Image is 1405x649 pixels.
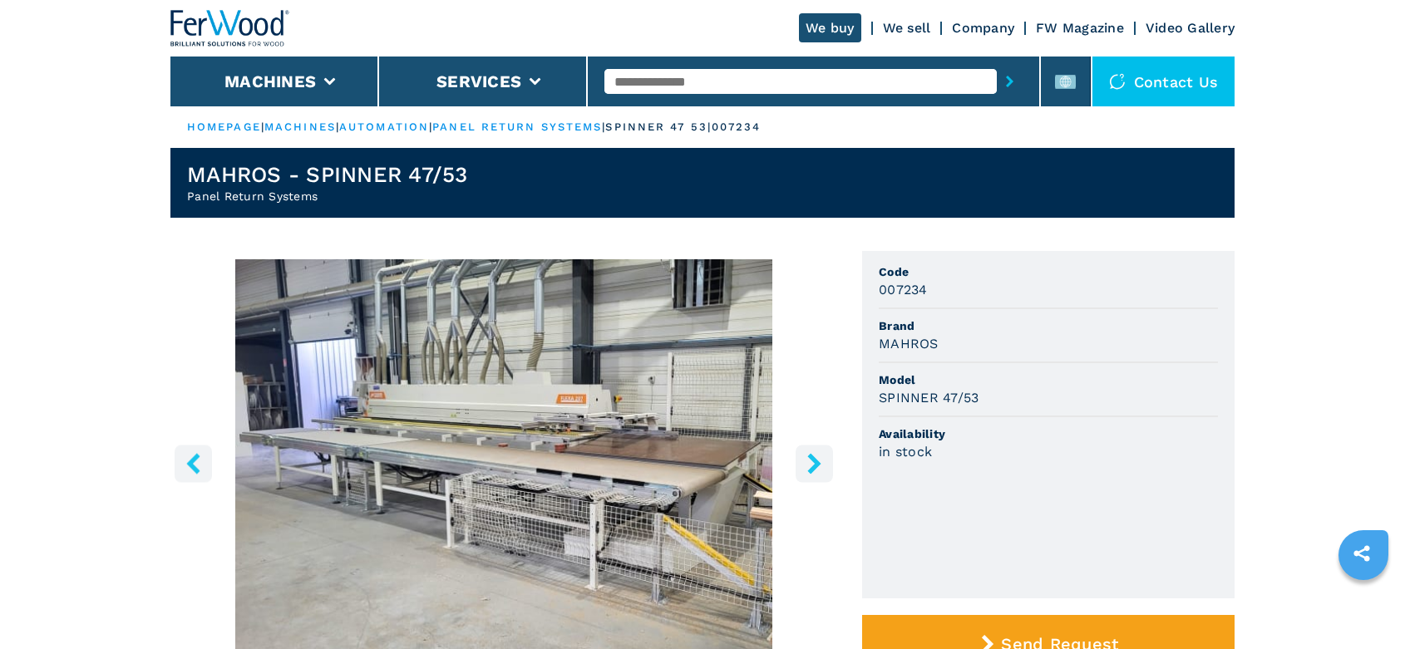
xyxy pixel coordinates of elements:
a: We buy [799,13,861,42]
button: left-button [175,445,212,482]
a: automation [339,120,429,133]
button: Machines [224,71,316,91]
h3: SPINNER 47/53 [879,388,979,407]
h3: 007234 [879,280,928,299]
a: We sell [883,20,931,36]
button: submit-button [997,62,1023,101]
img: Contact us [1109,73,1126,90]
div: Contact us [1092,57,1235,106]
a: machines [264,120,336,133]
h2: Panel Return Systems [187,188,468,204]
img: Ferwood [170,10,290,47]
button: Services [436,71,521,91]
h1: MAHROS - SPINNER 47/53 [187,161,468,188]
span: Availability [879,425,1218,442]
a: panel return systems [432,120,602,133]
span: | [429,120,432,133]
span: | [261,120,264,133]
span: | [336,120,339,133]
a: Company [952,20,1014,36]
a: sharethis [1341,533,1383,574]
span: Brand [879,317,1218,334]
a: Video Gallery [1146,20,1235,36]
a: HOMEPAGE [187,120,261,133]
a: FW Magazine [1036,20,1124,36]
span: | [602,120,605,133]
p: spinner 47 53 | [605,120,711,135]
span: Code [879,263,1218,280]
p: 007234 [712,120,762,135]
button: right-button [796,445,833,482]
span: Model [879,371,1218,388]
h3: in stock [879,442,932,461]
h3: MAHROS [879,334,939,353]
